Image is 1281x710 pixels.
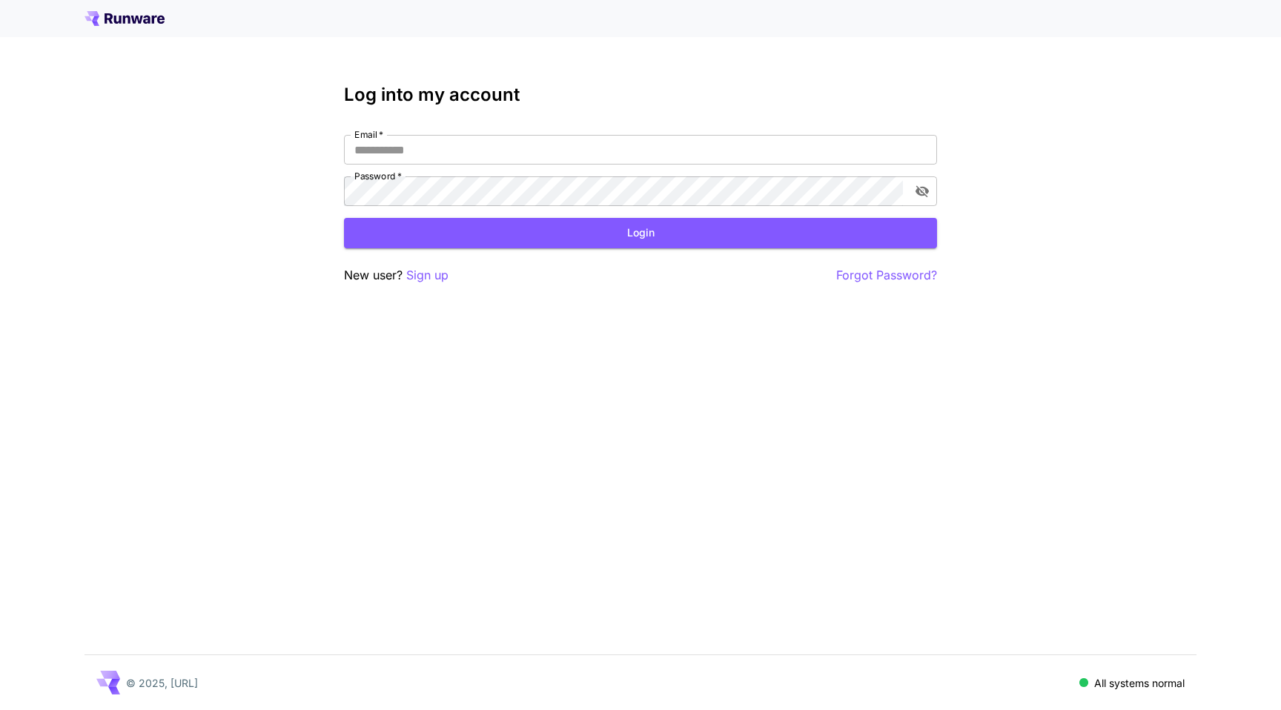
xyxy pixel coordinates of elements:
[344,218,937,248] button: Login
[344,266,448,285] p: New user?
[354,170,402,182] label: Password
[354,128,383,141] label: Email
[406,266,448,285] button: Sign up
[126,675,198,691] p: © 2025, [URL]
[836,266,937,285] button: Forgot Password?
[344,84,937,105] h3: Log into my account
[909,178,936,205] button: toggle password visibility
[1094,675,1185,691] p: All systems normal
